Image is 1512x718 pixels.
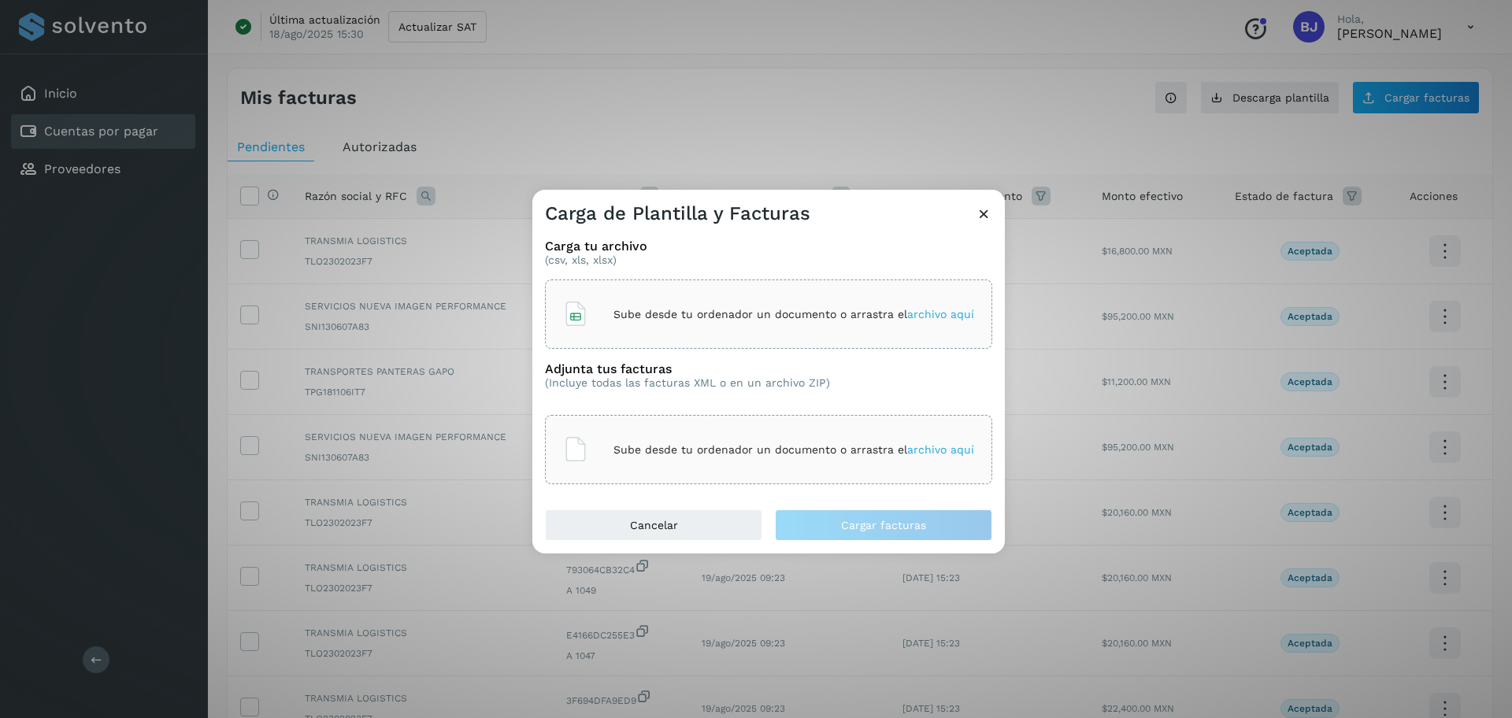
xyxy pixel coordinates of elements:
[613,443,974,457] p: Sube desde tu ordenador un documento o arrastra el
[545,376,830,390] p: (Incluye todas las facturas XML o en un archivo ZIP)
[841,520,926,531] span: Cargar facturas
[545,239,992,254] h3: Carga tu archivo
[775,509,992,541] button: Cargar facturas
[613,308,974,321] p: Sube desde tu ordenador un documento o arrastra el
[545,254,992,267] p: (csv, xls, xlsx)
[545,202,810,225] h3: Carga de Plantilla y Facturas
[545,361,830,376] h3: Adjunta tus facturas
[630,520,678,531] span: Cancelar
[907,308,974,320] span: archivo aquí
[907,443,974,456] span: archivo aquí
[545,509,762,541] button: Cancelar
